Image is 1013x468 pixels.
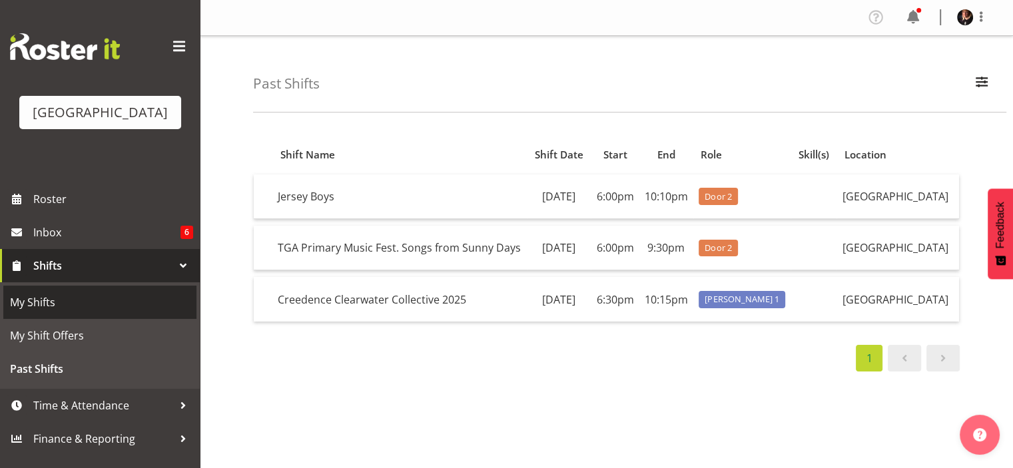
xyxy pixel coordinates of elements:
[591,277,639,321] td: 6:30pm
[844,147,886,162] span: Location
[33,429,173,449] span: Finance & Reporting
[535,147,583,162] span: Shift Date
[591,174,639,219] td: 6:00pm
[639,277,693,321] td: 10:15pm
[837,174,959,219] td: [GEOGRAPHIC_DATA]
[272,277,527,321] td: Creedence Clearwater Collective 2025
[253,76,320,91] h4: Past Shifts
[10,326,190,346] span: My Shift Offers
[639,226,693,270] td: 9:30pm
[33,222,180,242] span: Inbox
[988,188,1013,279] button: Feedback - Show survey
[33,103,168,122] div: [GEOGRAPHIC_DATA]
[837,226,959,270] td: [GEOGRAPHIC_DATA]
[33,256,173,276] span: Shifts
[994,202,1006,248] span: Feedback
[33,189,193,209] span: Roster
[603,147,627,162] span: Start
[527,174,591,219] td: [DATE]
[701,147,722,162] span: Role
[280,147,334,162] span: Shift Name
[10,33,120,60] img: Rosterit website logo
[705,242,731,254] span: Door 2
[3,352,196,385] a: Past Shifts
[591,226,639,270] td: 6:00pm
[10,359,190,379] span: Past Shifts
[799,147,829,162] span: Skill(s)
[968,69,996,99] button: Filter Employees
[657,147,675,162] span: End
[527,226,591,270] td: [DATE]
[973,428,986,441] img: help-xxl-2.png
[705,293,779,306] span: [PERSON_NAME] 1
[639,174,693,219] td: 10:10pm
[3,319,196,352] a: My Shift Offers
[3,286,196,319] a: My Shifts
[10,292,190,312] span: My Shifts
[837,277,959,321] td: [GEOGRAPHIC_DATA]
[272,226,527,270] td: TGA Primary Music Fest. Songs from Sunny Days
[180,226,193,239] span: 6
[527,277,591,321] td: [DATE]
[705,190,731,203] span: Door 2
[272,174,527,219] td: Jersey Boys
[33,395,173,415] span: Time & Attendance
[957,9,973,25] img: michelle-englehardt77a61dd232cbae36c93d4705c8cf7ee3.png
